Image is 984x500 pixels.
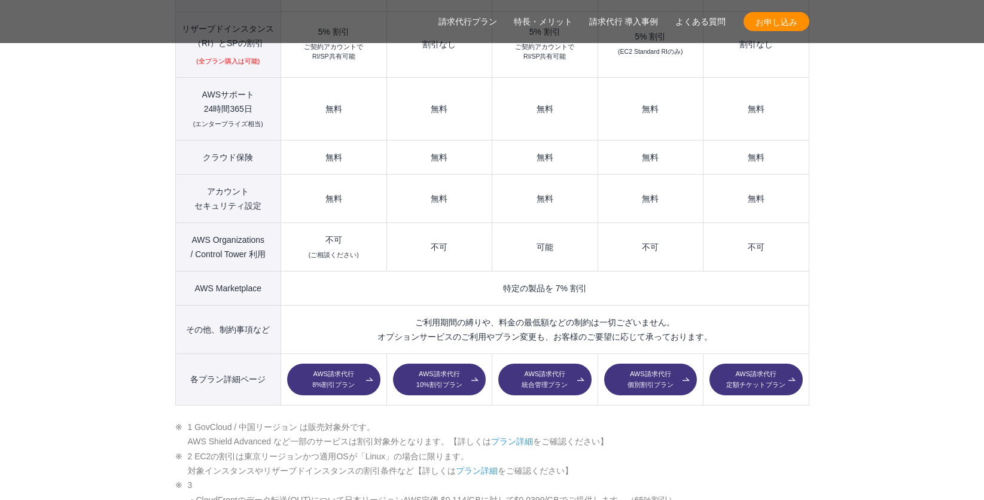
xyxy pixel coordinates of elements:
a: AWS請求代行10%割引プラン [393,364,486,396]
td: 不可 [703,222,809,271]
small: ご契約アカウントで RI/SP共有可能 [515,42,574,62]
a: AWS請求代行8%割引プラン [287,364,380,396]
td: ご利用期間の縛りや、料金の最低額などの制約は一切ございません。 オプションサービスのご利用やプラン変更も、お客様のご要望に応じて承っております。 [281,305,809,353]
small: ご契約アカウントで RI/SP共有可能 [304,42,363,62]
span: お申し込み [744,16,809,28]
th: 各プラン詳細ページ [175,353,281,406]
small: (EC2 Standard RIのみ) [618,47,683,57]
small: (ご相談ください) [309,251,359,258]
small: (エンタープライズ相当) [193,120,263,127]
th: AWS Marketplace [175,271,281,305]
a: よくある質問 [675,16,726,28]
th: その他、制約事項など [175,305,281,353]
a: お申し込み [744,12,809,31]
th: AWSサポート 24時間365日 [175,77,281,140]
td: 不可 [281,222,386,271]
div: 5% 割引 [287,28,380,36]
td: 無料 [492,77,598,140]
td: 可能 [492,222,598,271]
td: 割引なし [386,12,492,78]
a: プラン詳細 [491,437,533,446]
li: 2 EC2の割引は東京リージョンかつ適用OSが「Linux」の場合に限ります。 対象インスタンスやリザーブドインスタンスの割引条件など【詳しくは をご確認ください】 [175,449,809,478]
td: 無料 [492,140,598,174]
td: 割引なし [703,12,809,78]
td: 無料 [703,77,809,140]
div: 5% 割引 [498,28,591,36]
td: 不可 [386,222,492,271]
th: クラウド保険 [175,140,281,174]
th: AWS Organizations / Control Tower 利用 [175,222,281,271]
td: 無料 [703,174,809,222]
td: 無料 [281,174,386,222]
a: AWS請求代行定額チケットプラン [709,364,802,396]
td: 無料 [386,140,492,174]
td: 無料 [598,140,703,174]
small: (全プラン購入は可能) [196,57,260,66]
div: 5% 割引 [604,32,697,41]
td: 不可 [598,222,703,271]
th: アカウント セキュリティ設定 [175,174,281,222]
td: 無料 [281,77,386,140]
td: 特定の製品を 7% 割引 [281,271,809,305]
a: プラン詳細 [456,466,498,475]
a: 請求代行 導入事例 [589,16,659,28]
td: 無料 [492,174,598,222]
a: AWS請求代行統合管理プラン [498,364,591,396]
li: 1 GovCloud / 中国リージョン は販売対象外です。 AWS Shield Advanced など一部のサービスは割引対象外となります。【詳しくは をご確認ください】 [175,420,809,449]
td: 無料 [598,174,703,222]
td: 無料 [281,140,386,174]
td: 無料 [386,174,492,222]
td: 無料 [386,77,492,140]
th: リザーブドインスタンス （RI）とSPの割引 [175,12,281,78]
a: 請求代行プラン [438,16,497,28]
a: 特長・メリット [514,16,572,28]
td: 無料 [703,140,809,174]
a: AWS請求代行個別割引プラン [604,364,697,396]
td: 無料 [598,77,703,140]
